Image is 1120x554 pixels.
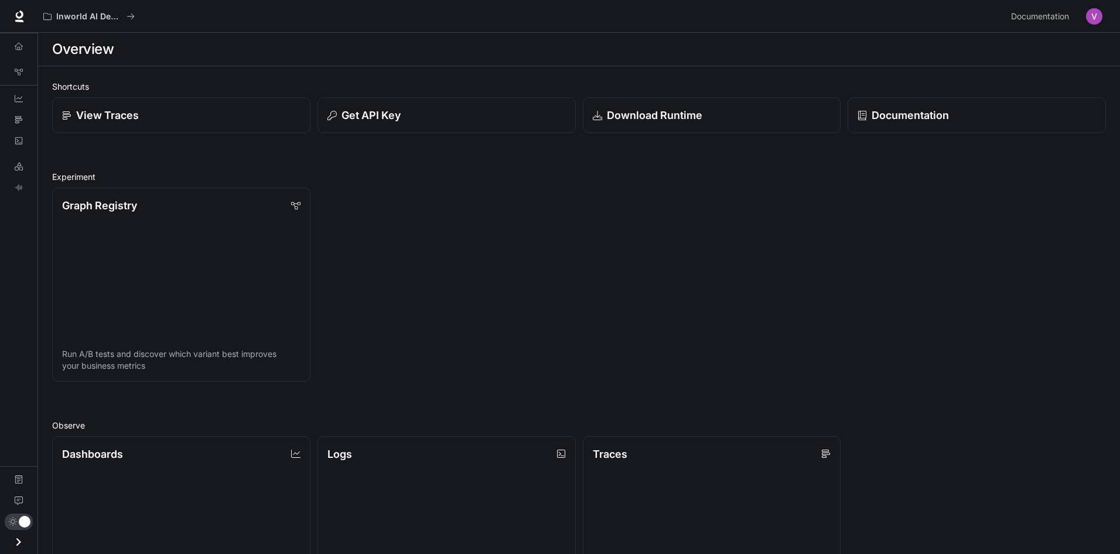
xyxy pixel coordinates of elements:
p: Run A/B tests and discover which variant best improves your business metrics [62,348,301,372]
a: Traces [5,110,33,129]
img: User avatar [1086,8,1102,25]
a: Graph RegistryRun A/B tests and discover which variant best improves your business metrics [52,188,310,382]
a: LLM Playground [5,157,33,176]
a: Documentation [848,97,1106,133]
h2: Shortcuts [52,80,1106,93]
p: Traces [593,446,627,462]
a: Overview [5,37,33,56]
span: Dark mode toggle [19,515,30,528]
a: Graph Registry [5,63,33,81]
h1: Overview [52,38,114,61]
button: Get API Key [317,97,576,133]
p: Graph Registry [62,198,137,213]
p: Dashboards [62,446,123,462]
h2: Experiment [52,171,1106,183]
p: Download Runtime [607,107,702,123]
span: Documentation [1011,9,1069,24]
p: Logs [327,446,352,462]
a: Logs [5,131,33,150]
p: Get API Key [342,107,401,123]
a: Documentation [1006,5,1078,28]
a: Download Runtime [583,97,841,133]
p: View Traces [76,107,139,123]
a: Dashboards [5,89,33,108]
a: Feedback [5,491,33,510]
a: TTS Playground [5,178,33,197]
p: Documentation [872,107,949,123]
a: View Traces [52,97,310,133]
button: Open drawer [5,530,32,554]
p: Inworld AI Demos [56,12,122,22]
h2: Observe [52,419,1106,431]
button: All workspaces [38,5,140,28]
a: Documentation [5,470,33,489]
button: User avatar [1083,5,1106,28]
